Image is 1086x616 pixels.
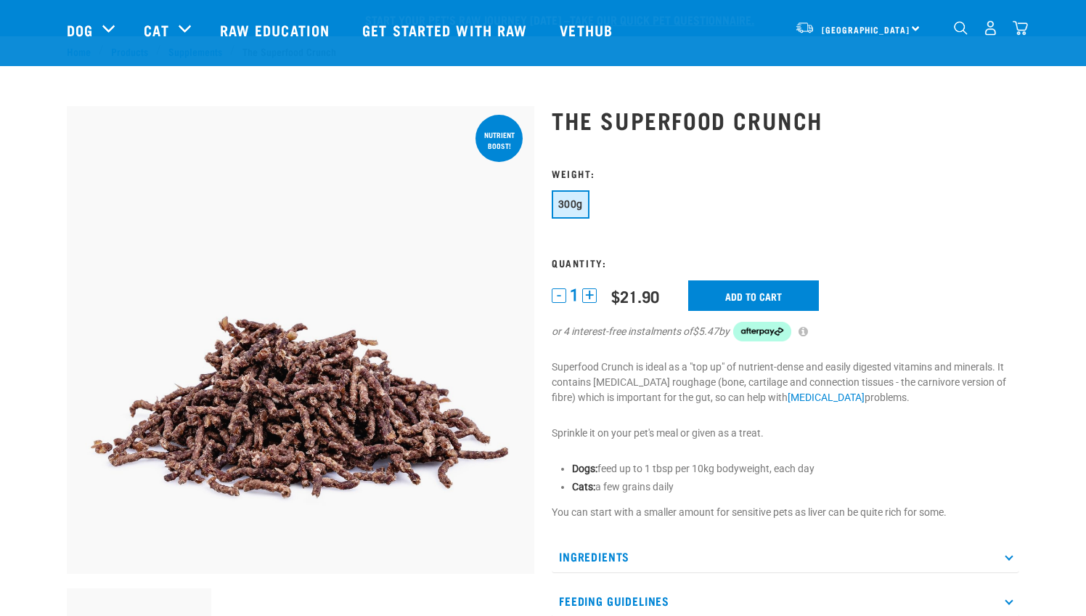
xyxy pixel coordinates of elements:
h3: Quantity: [552,257,1019,268]
a: [MEDICAL_DATA] [788,392,865,403]
input: Add to cart [688,280,819,311]
p: Superfood Crunch is ideal as a "top up" of nutrient-dense and easily digested vitamins and minera... [552,360,1019,405]
h1: The Superfood Crunch [552,107,1019,133]
a: Raw Education [205,1,348,59]
a: Get started with Raw [348,1,545,59]
a: Dog [67,19,93,41]
li: a few grains daily [572,479,1019,495]
p: Sprinkle it on your pet's meal or given as a treat. [552,426,1019,441]
img: 1311 Superfood Crunch 01 [67,106,534,574]
p: Ingredients [552,540,1019,573]
button: 300g [552,190,589,219]
img: home-icon@2x.png [1013,20,1028,36]
li: feed up to 1 tbsp per 10kg bodyweight, each day [572,461,1019,477]
span: 1 [570,288,579,303]
div: $21.90 [611,287,659,305]
img: user.png [983,20,998,36]
h3: Weight: [552,168,1019,179]
img: van-moving.png [795,21,814,34]
a: Cat [144,19,168,41]
span: [GEOGRAPHIC_DATA] [822,27,910,32]
span: $5.47 [693,324,719,339]
a: Vethub [545,1,631,59]
button: - [552,288,566,303]
div: or 4 interest-free instalments of by [552,322,1019,342]
span: 300g [558,198,583,210]
img: home-icon-1@2x.png [954,21,968,35]
button: + [582,288,597,303]
strong: Dogs: [572,463,597,474]
p: You can start with a smaller amount for sensitive pets as liver can be quite rich for some. [552,505,1019,520]
img: Afterpay [733,322,791,342]
strong: Cats: [572,481,595,493]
